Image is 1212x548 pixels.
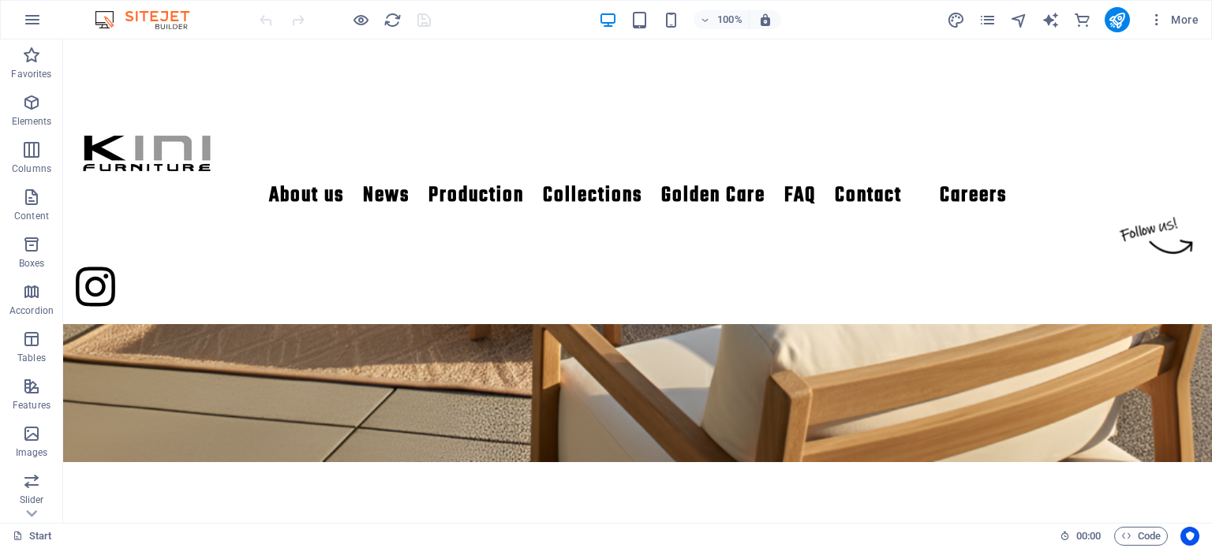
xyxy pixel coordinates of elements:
[383,11,402,29] i: Reload page
[91,10,209,29] img: Editor Logo
[717,10,743,29] h6: 100%
[758,13,772,27] i: On resize automatically adjust zoom level to fit chosen device.
[9,304,54,317] p: Accordion
[947,11,965,29] i: Design (Ctrl+Alt+Y)
[1114,527,1168,546] button: Code
[694,10,750,29] button: 100%
[1010,11,1028,29] i: Navigator
[14,210,49,222] p: Content
[1076,527,1101,546] span: 00 00
[383,10,402,29] button: reload
[1105,7,1130,32] button: publish
[12,115,52,128] p: Elements
[1143,7,1205,32] button: More
[1073,10,1092,29] button: commerce
[1010,10,1029,29] button: navigator
[17,352,46,364] p: Tables
[1108,11,1126,29] i: Publish
[16,446,48,459] p: Images
[20,494,44,506] p: Slider
[1149,12,1199,28] span: More
[11,68,51,80] p: Favorites
[1042,11,1060,29] i: AI Writer
[1087,530,1090,542] span: :
[19,257,45,270] p: Boxes
[12,162,51,175] p: Columns
[978,10,997,29] button: pages
[1042,10,1060,29] button: text_generator
[351,10,370,29] button: Click here to leave preview mode and continue editing
[1073,11,1091,29] i: Commerce
[13,399,50,412] p: Features
[947,10,966,29] button: design
[1121,527,1161,546] span: Code
[1180,527,1199,546] button: Usercentrics
[978,11,997,29] i: Pages (Ctrl+Alt+S)
[1060,527,1102,546] h6: Session time
[13,527,52,546] a: Click to cancel selection. Double-click to open Pages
